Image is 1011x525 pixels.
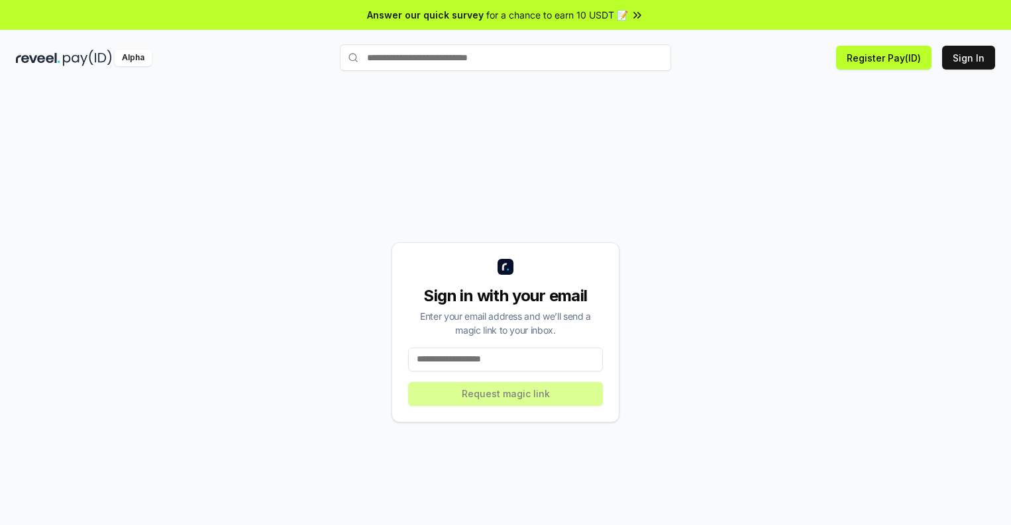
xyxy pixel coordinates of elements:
div: Sign in with your email [408,285,603,307]
img: reveel_dark [16,50,60,66]
span: Answer our quick survey [367,8,484,22]
img: pay_id [63,50,112,66]
button: Register Pay(ID) [836,46,931,70]
button: Sign In [942,46,995,70]
img: logo_small [498,259,513,275]
span: for a chance to earn 10 USDT 📝 [486,8,628,22]
div: Alpha [115,50,152,66]
div: Enter your email address and we’ll send a magic link to your inbox. [408,309,603,337]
